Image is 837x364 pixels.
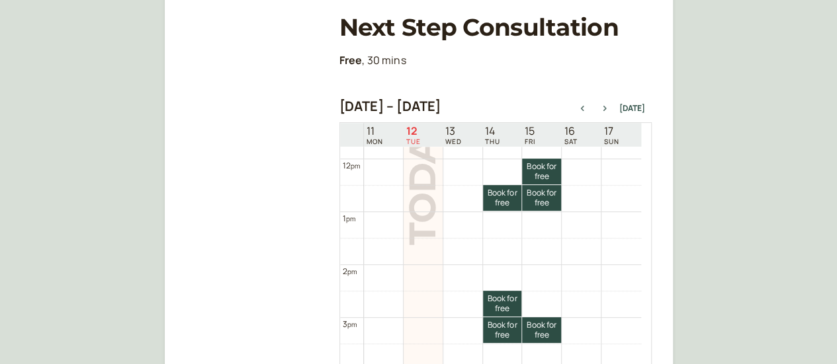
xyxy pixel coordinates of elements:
h2: [DATE] – [DATE] [339,98,441,114]
span: 11 [367,125,383,137]
span: Book for free [522,162,561,181]
a: August 13, 2025 [443,124,464,147]
span: SAT [564,137,578,145]
span: 14 [485,125,500,137]
span: 13 [445,125,462,137]
b: Free [339,53,363,67]
a: August 16, 2025 [562,124,580,147]
div: 3 [343,318,357,330]
span: 15 [525,125,535,137]
span: Book for free [522,188,561,207]
span: pm [347,320,357,329]
span: TUE [406,137,420,145]
span: Book for free [522,320,561,340]
p: , 30 mins [339,52,652,69]
span: SUN [604,137,619,145]
a: August 12, 2025 [403,124,423,147]
span: 17 [604,125,619,137]
a: August 14, 2025 [482,124,503,147]
a: August 17, 2025 [601,124,622,147]
span: Book for free [483,188,522,207]
span: FRI [525,137,535,145]
span: pm [346,214,355,223]
span: Book for free [483,294,522,313]
span: pm [347,267,357,276]
span: THU [485,137,500,145]
div: 1 [343,212,356,225]
a: August 15, 2025 [522,124,538,147]
span: Book for free [483,320,522,340]
span: WED [445,137,462,145]
button: [DATE] [619,104,645,113]
span: 12 [406,125,420,137]
div: 2 [343,265,357,277]
span: MON [367,137,383,145]
h1: Next Step Consultation [339,13,652,42]
a: August 11, 2025 [364,124,386,147]
span: pm [351,161,360,170]
span: 16 [564,125,578,137]
div: 12 [343,159,361,172]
